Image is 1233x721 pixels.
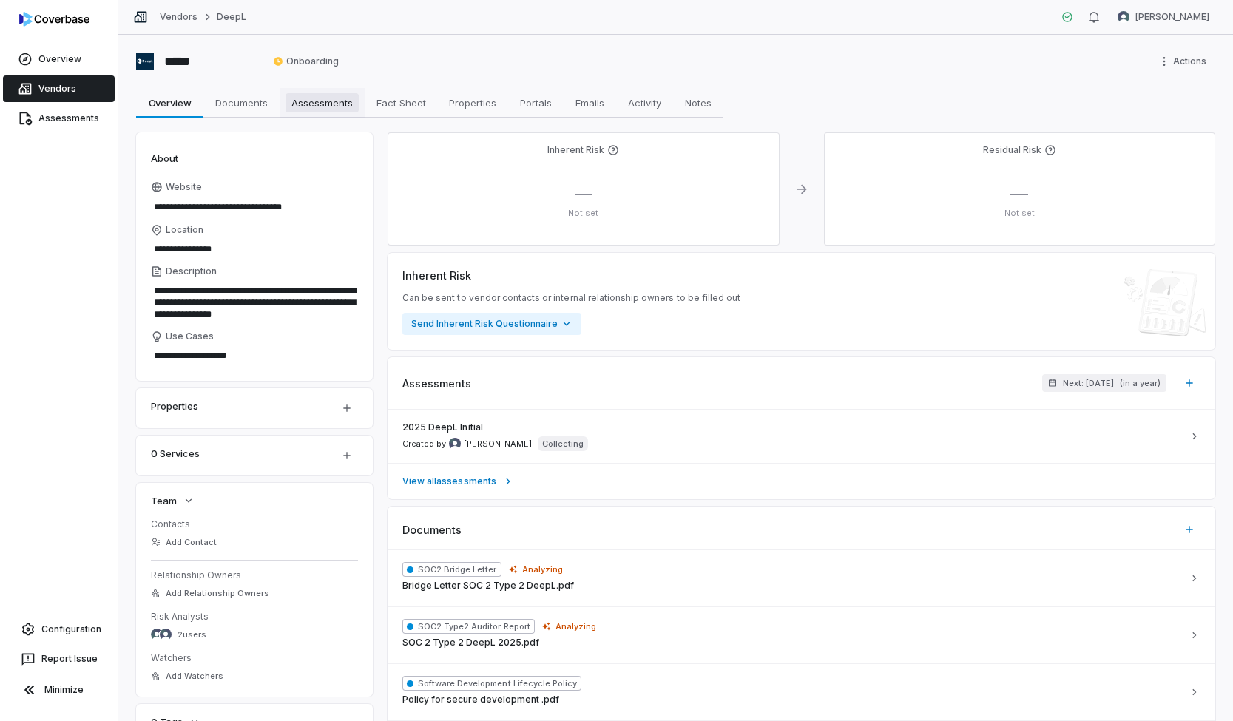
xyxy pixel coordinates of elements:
[151,518,358,530] dt: Contacts
[570,93,610,112] span: Emails
[6,646,112,672] button: Report Issue
[273,55,339,67] span: Onboarding
[160,629,172,640] img: Kim Kambarami avatar
[575,183,592,204] span: —
[6,675,112,705] button: Minimize
[1118,11,1129,23] img: Rusty Searle avatar
[166,331,214,342] span: Use Cases
[166,224,203,236] span: Location
[547,144,604,156] h4: Inherent Risk
[151,629,163,640] img: Elastic Admin avatar
[1063,378,1114,389] span: Next: [DATE]
[178,629,206,640] span: 2 users
[449,438,461,450] img: Kim Kambarami avatar
[151,494,177,507] span: Team
[160,11,197,23] a: Vendors
[836,208,1204,219] p: Not set
[217,11,246,23] a: DeepL
[1109,6,1218,28] button: Rusty Searle avatar[PERSON_NAME]
[1154,50,1215,72] button: More actions
[402,313,581,335] button: Send Inherent Risk Questionnaire
[3,105,115,132] a: Assessments
[402,376,471,391] span: Assessments
[402,422,483,433] span: 2025 DeepL Initial
[402,676,581,691] span: Software Development Lifecycle Policy
[166,671,223,682] span: Add Watchers
[151,152,178,165] span: About
[402,292,740,304] span: Can be sent to vendor contacts or internal relationship owners to be filled out
[166,265,217,277] span: Description
[151,611,358,623] dt: Risk Analysts
[402,562,501,577] span: SOC2 Bridge Letter
[555,620,596,632] span: Analyzing
[542,438,584,450] p: Collecting
[388,463,1215,499] a: View allassessments
[6,616,112,643] a: Configuration
[388,410,1215,463] a: 2025 DeepL InitialCreated by Kim Kambarami avatar[PERSON_NAME]Collecting
[402,475,496,487] span: View all assessments
[166,181,202,193] span: Website
[443,93,502,112] span: Properties
[1042,374,1166,392] button: Next: [DATE](in a year)
[464,439,532,450] span: [PERSON_NAME]
[402,580,574,592] span: Bridge Letter SOC 2 Type 2 DeepL.pdf
[1010,183,1028,204] span: —
[19,12,89,27] img: logo-D7KZi-bG.svg
[622,93,667,112] span: Activity
[522,563,563,575] span: Analyzing
[151,569,358,581] dt: Relationship Owners
[402,619,535,634] span: SOC2 Type2 Auditor Report
[402,637,539,649] span: SOC 2 Type 2 DeepL 2025.pdf
[209,93,274,112] span: Documents
[1120,378,1161,389] span: ( in a year )
[151,345,358,366] textarea: Use Cases
[151,652,358,664] dt: Watchers
[388,550,1215,606] button: SOC2 Bridge LetterAnalyzingBridge Letter SOC 2 Type 2 DeepL.pdf
[146,487,199,514] button: Team
[388,663,1215,720] button: Software Development Lifecycle PolicyPolicy for secure development .pdf
[166,588,269,599] span: Add Relationship Owners
[143,93,197,112] span: Overview
[151,197,333,217] input: Website
[151,239,358,260] input: Location
[402,438,532,450] span: Created by
[388,606,1215,663] button: SOC2 Type2 Auditor ReportAnalyzingSOC 2 Type 2 DeepL 2025.pdf
[402,694,559,705] span: Policy for secure development .pdf
[371,93,432,112] span: Fact Sheet
[286,93,359,112] span: Assessments
[402,522,462,538] span: Documents
[151,280,358,325] textarea: Description
[514,93,558,112] span: Portals
[399,208,768,219] p: Not set
[983,144,1041,156] h4: Residual Risk
[146,529,221,555] button: Add Contact
[3,46,115,72] a: Overview
[3,75,115,102] a: Vendors
[402,268,471,283] span: Inherent Risk
[679,93,717,112] span: Notes
[1135,11,1209,23] span: [PERSON_NAME]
